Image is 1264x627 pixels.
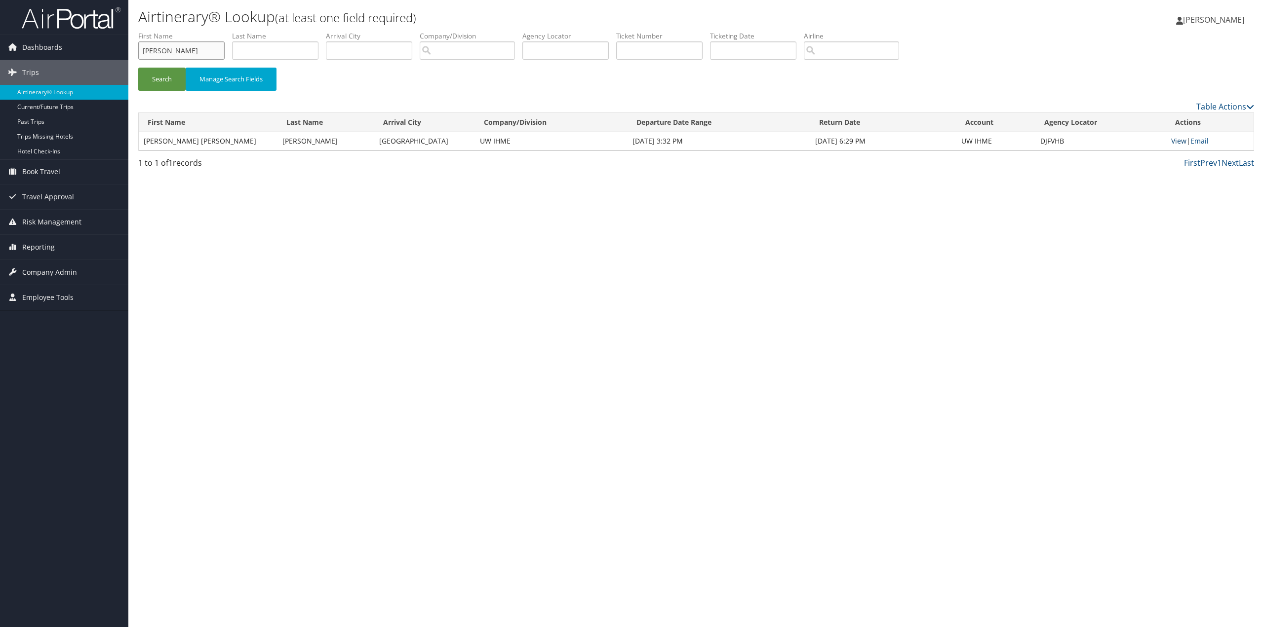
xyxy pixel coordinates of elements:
label: First Name [138,31,232,41]
td: UW IHME [475,132,628,150]
label: Arrival City [326,31,420,41]
a: Last [1239,157,1254,168]
td: DJFVHB [1035,132,1167,150]
th: Departure Date Range: activate to sort column ascending [628,113,810,132]
a: Next [1222,157,1239,168]
small: (at least one field required) [275,9,416,26]
span: Book Travel [22,159,60,184]
span: [PERSON_NAME] [1183,14,1244,25]
div: 1 to 1 of records [138,157,406,174]
th: Return Date: activate to sort column ascending [810,113,956,132]
a: First [1184,157,1200,168]
th: First Name: activate to sort column ascending [139,113,277,132]
a: Prev [1200,157,1217,168]
td: [DATE] 6:29 PM [810,132,956,150]
span: Risk Management [22,210,81,234]
td: [PERSON_NAME] [PERSON_NAME] [139,132,277,150]
label: Ticketing Date [710,31,804,41]
span: Employee Tools [22,285,74,310]
td: | [1166,132,1254,150]
span: Dashboards [22,35,62,60]
img: airportal-logo.png [22,6,120,30]
label: Ticket Number [616,31,710,41]
a: View [1171,136,1186,146]
a: Email [1190,136,1209,146]
span: Travel Approval [22,184,74,209]
span: 1 [168,157,173,168]
td: UW IHME [956,132,1035,150]
span: Reporting [22,235,55,259]
a: Table Actions [1196,101,1254,112]
th: Arrival City: activate to sort column ascending [374,113,475,132]
td: [GEOGRAPHIC_DATA] [374,132,475,150]
a: [PERSON_NAME] [1176,5,1254,35]
label: Company/Division [420,31,522,41]
button: Search [138,68,186,91]
th: Agency Locator: activate to sort column ascending [1035,113,1167,132]
th: Company/Division [475,113,628,132]
button: Manage Search Fields [186,68,276,91]
label: Airline [804,31,907,41]
td: [PERSON_NAME] [277,132,375,150]
th: Last Name: activate to sort column ascending [277,113,375,132]
h1: Airtinerary® Lookup [138,6,882,27]
label: Agency Locator [522,31,616,41]
th: Account: activate to sort column ascending [956,113,1035,132]
span: Company Admin [22,260,77,285]
td: [DATE] 3:32 PM [628,132,810,150]
label: Last Name [232,31,326,41]
span: Trips [22,60,39,85]
a: 1 [1217,157,1222,168]
th: Actions [1166,113,1254,132]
